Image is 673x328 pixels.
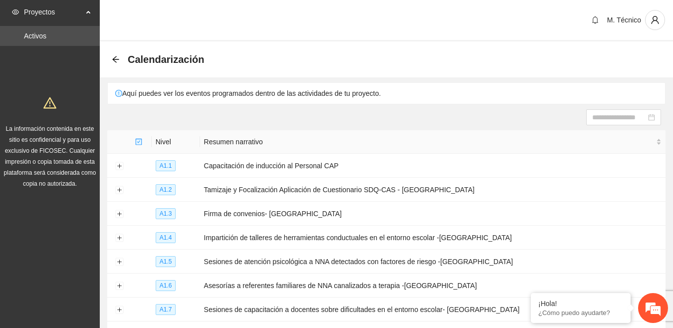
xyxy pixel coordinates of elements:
[24,32,46,40] a: Activos
[587,12,603,28] button: bell
[538,309,623,317] p: ¿Cómo puedo ayudarte?
[200,298,666,322] td: Sesiones de capacitación a docentes sobre dificultades en el entorno escolar- [GEOGRAPHIC_DATA]
[164,5,188,29] div: Minimizar ventana de chat en vivo
[43,96,56,109] span: warning
[112,55,120,63] span: arrow-left
[115,90,122,97] span: exclamation-circle
[646,15,665,24] span: user
[200,130,666,154] th: Resumen narrativo
[538,300,623,308] div: ¡Hola!
[115,306,123,314] button: Expand row
[152,130,200,154] th: Nivel
[24,2,83,22] span: Proyectos
[4,125,96,187] span: La información contenida en este sitio es confidencial y para uso exclusivo de FICOSEC. Cualquier...
[645,10,665,30] button: user
[200,250,666,274] td: Sesiones de atención psicológica a NNA detectados con factores de riesgo -[GEOGRAPHIC_DATA]
[52,51,168,64] div: Chatee con nosotros ahora
[115,234,123,242] button: Expand row
[200,226,666,250] td: Impartición de talleres de herramientas conductuales en el entorno escolar -[GEOGRAPHIC_DATA]
[115,162,123,170] button: Expand row
[200,178,666,202] td: Tamizaje y Focalización Aplicación de Cuestionario SDQ-CAS - [GEOGRAPHIC_DATA]
[200,274,666,298] td: Asesorías a referentes familiares de NNA canalizados a terapia -[GEOGRAPHIC_DATA]
[115,258,123,266] button: Expand row
[108,83,665,104] div: Aquí puedes ver los eventos programados dentro de las actividades de tu proyecto.
[5,220,190,255] textarea: Escriba su mensaje y pulse “Intro”
[12,8,19,15] span: eye
[58,107,138,208] span: Estamos en línea.
[156,280,176,291] span: A1.6
[607,16,641,24] span: M. Técnico
[112,55,120,64] div: Back
[156,208,176,219] span: A1.3
[156,232,176,243] span: A1.4
[204,136,654,147] span: Resumen narrativo
[115,282,123,290] button: Expand row
[115,210,123,218] button: Expand row
[156,184,176,195] span: A1.2
[588,16,603,24] span: bell
[156,160,176,171] span: A1.1
[200,202,666,226] td: Firma de convenios- [GEOGRAPHIC_DATA]
[135,138,142,145] span: check-square
[128,51,204,67] span: Calendarización
[156,256,176,267] span: A1.5
[115,186,123,194] button: Expand row
[200,154,666,178] td: Capacitación de inducción al Personal CAP
[156,304,176,315] span: A1.7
